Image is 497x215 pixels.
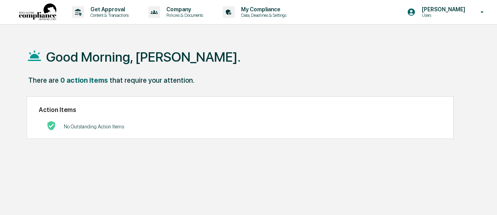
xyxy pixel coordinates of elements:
div: 0 action items [60,76,108,84]
img: No Actions logo [47,121,56,130]
div: that require your attention. [110,76,194,84]
p: [PERSON_NAME] [416,6,469,12]
p: Users [416,12,469,18]
p: No Outstanding Action Items [64,124,124,130]
img: logo [19,4,56,21]
p: Company [160,6,207,12]
div: There are [28,76,59,84]
p: Get Approval [84,6,133,12]
p: Content & Transactions [84,12,133,18]
p: Data, Deadlines & Settings [235,12,290,18]
p: My Compliance [235,6,290,12]
h1: Good Morning, [PERSON_NAME]. [46,49,241,65]
h2: Action Items [39,106,441,114]
p: Policies & Documents [160,12,207,18]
